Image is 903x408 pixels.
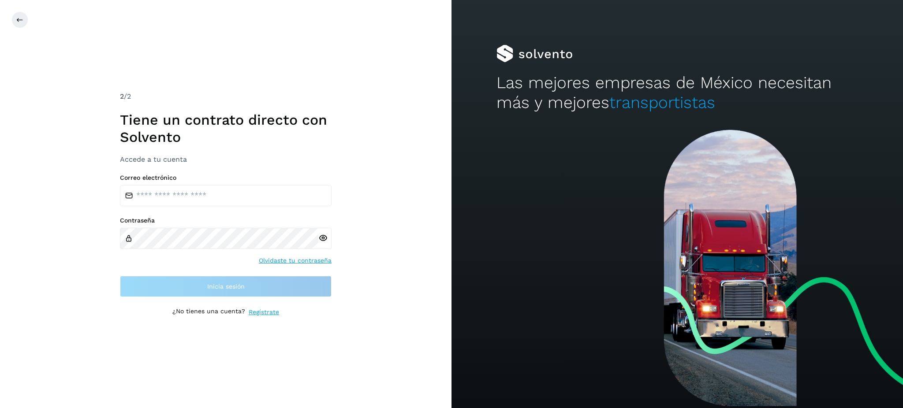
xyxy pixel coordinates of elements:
label: Contraseña [120,217,332,224]
div: /2 [120,91,332,102]
a: Regístrate [249,308,279,317]
button: Inicia sesión [120,276,332,297]
a: Olvidaste tu contraseña [259,256,332,265]
span: Inicia sesión [207,283,245,289]
span: transportistas [609,93,715,112]
span: 2 [120,92,124,100]
h1: Tiene un contrato directo con Solvento [120,111,332,145]
p: ¿No tienes una cuenta? [172,308,245,317]
h3: Accede a tu cuenta [120,155,332,163]
label: Correo electrónico [120,174,332,182]
h2: Las mejores empresas de México necesitan más y mejores [496,73,858,112]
